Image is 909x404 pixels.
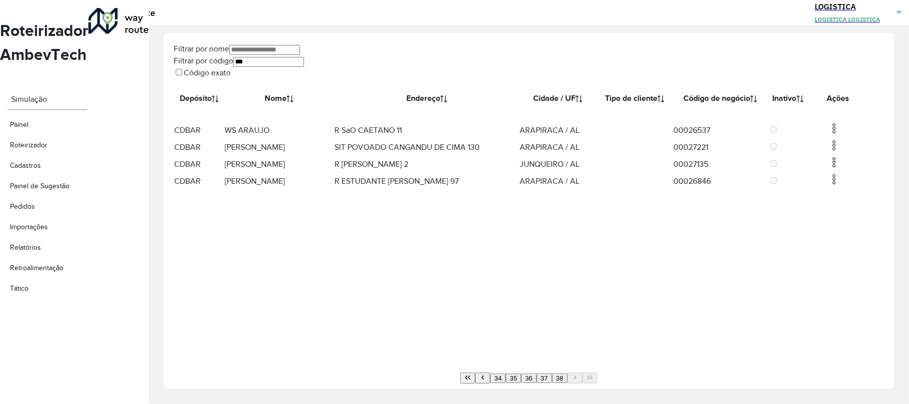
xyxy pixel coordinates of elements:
[519,92,596,105] th: Cidade / UF
[568,373,583,384] button: Next Page
[224,173,334,190] td: [PERSON_NAME]
[184,68,231,77] label: Código exato
[334,173,520,190] td: R ESTUDANTE [PERSON_NAME] 97
[224,139,334,156] td: [PERSON_NAME]
[11,95,47,103] label: Simulação
[174,44,229,53] label: Filtrar por nome
[10,222,48,232] span: Importações
[334,156,520,173] td: R [PERSON_NAME] 2
[768,92,808,105] th: Inativo
[460,373,475,384] button: First Page
[10,283,28,294] span: Tático
[537,374,552,383] button: 37
[224,122,334,139] td: WS ARAUJO
[521,374,537,383] button: 36
[490,374,506,383] button: 34
[10,201,35,212] span: Pedidos
[673,122,768,139] td: 00026537
[224,156,334,173] td: [PERSON_NAME]
[174,156,224,173] td: CDBAR
[174,92,224,105] th: Depósito
[519,173,596,190] td: ARAPIRACA / AL
[174,173,224,190] td: CDBAR
[10,160,41,171] span: Cadastros
[815,0,909,24] a: LOGISTICALOGISTICA LOGISTICA
[673,156,768,173] td: 00027135
[10,181,69,191] span: Painel de Sugestão
[475,373,490,384] button: Previous Page
[519,156,596,173] td: JUNQUEIRO / AL
[815,15,880,23] span: LOGISTICA LOGISTICA
[519,139,596,156] td: ARAPIRACA / AL
[174,56,233,65] label: Filtrar por código
[10,263,63,273] span: Retroalimentação
[583,373,598,384] button: Last Page
[519,122,596,139] td: ARAPIRACA / AL
[334,92,520,105] th: Endereço
[224,92,334,105] th: Nome
[552,374,568,383] button: 38
[673,139,768,156] td: 00027221
[174,139,224,156] td: CDBAR
[673,173,768,190] td: 00026846
[597,92,673,105] th: Tipo de cliente
[10,140,47,150] span: Roteirizador
[815,0,890,12] h3: LOGISTICA
[808,92,868,105] th: Ações
[334,122,520,139] td: R SaO CAETANO 11
[10,242,41,253] span: Relatórios
[673,92,768,105] th: Código de negócio
[334,139,520,156] td: SIT POVOADO CANGANDU DE CIMA 130
[174,122,224,139] td: CDBAR
[10,119,28,130] span: Painel
[506,374,521,383] button: 35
